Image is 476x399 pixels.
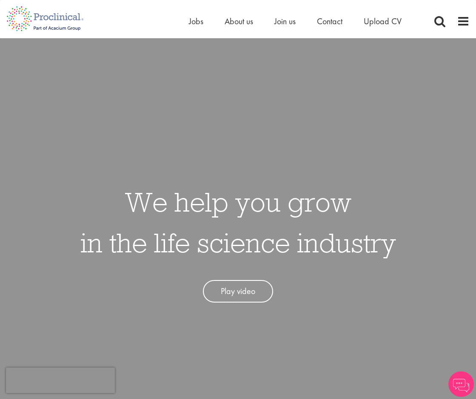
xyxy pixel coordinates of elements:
[80,181,396,263] h1: We help you grow in the life science industry
[364,16,402,27] a: Upload CV
[448,371,474,397] img: Chatbot
[274,16,296,27] a: Join us
[317,16,342,27] a: Contact
[189,16,203,27] a: Jobs
[225,16,253,27] a: About us
[203,280,273,303] a: Play video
